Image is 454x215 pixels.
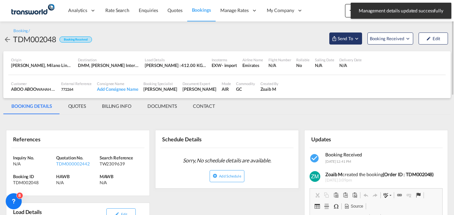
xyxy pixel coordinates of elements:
[180,154,274,167] span: Sorry, No schedule details are available.
[100,180,107,186] div: N/A
[219,174,241,178] span: Add Schedule
[11,57,73,62] div: Origin
[160,133,226,145] div: Schedule Details
[345,4,375,17] button: icon-plus 400-fgNewicon-chevron-down
[210,170,244,182] button: icon-plus-circleAdd Schedule
[3,98,60,114] md-tab-item: BOOKING DETAILS
[350,191,359,200] a: Paste from Word
[350,204,363,209] span: Source
[268,57,291,62] div: Flight Number
[78,62,139,68] div: DMM, King Fahd International, Ad Dammam, Saudi Arabia, Middle East, Middle East
[185,98,223,114] md-tab-item: CONTACT
[315,57,334,62] div: Sailing Date
[296,57,309,62] div: Rollable
[342,202,365,211] a: Source
[395,191,404,200] a: Link (Ctrl+K)
[370,191,380,200] a: Redo (Ctrl+Y)
[36,86,129,92] span: WAHAH ELECTRIC SUPPLY CO. OF SAUDI ARABIA (LTD.)
[13,174,34,179] span: Booking ID
[383,171,434,177] b: (Order ID : TDM002048)
[183,81,216,86] div: Document Expert
[322,202,331,211] a: Insert Horizontal Line
[381,191,393,200] a: Spell Check As You Type
[94,98,139,114] md-tab-item: BILLING INFO
[78,57,139,62] div: Destination
[11,86,56,92] div: ABOO ABOO
[97,86,138,92] div: Add Consignee Name
[222,81,231,86] div: Mode
[268,62,291,68] div: N/A
[61,87,73,91] span: 772264
[10,3,55,18] img: 1a84b2306ded11f09c1219774cd0a0fe.png
[105,7,129,13] span: Rate Search
[100,161,141,167] div: TW2309639
[329,32,362,45] button: Open demo menu
[331,202,341,211] a: Insert Special Character
[370,35,405,42] span: Booking Received
[267,7,294,14] span: My Company
[11,81,56,86] div: Customer
[167,7,182,13] span: Quotes
[339,62,362,68] div: N/A
[7,7,126,14] body: Editor, editor2
[68,7,87,14] span: Analytics
[11,62,73,68] div: LIN, Milano Linate, Milan, Italy, Southern Europe, Europe
[419,32,448,45] button: icon-pencilEdit
[61,81,92,86] div: External Reference
[213,173,217,178] md-icon: icon-plus-circle
[337,35,354,42] span: Send To
[361,191,370,200] a: Undo (Ctrl+Z)
[222,62,237,68] div: - import
[56,161,98,167] div: TDM000002442
[331,191,341,200] a: Paste (Ctrl+V)
[192,7,211,13] span: Bookings
[139,7,158,13] span: Enquiries
[13,161,54,167] div: N/A
[13,28,30,34] div: Booking /
[339,57,362,62] div: Delivery Date
[143,81,177,86] div: Booking Specialist
[236,86,255,92] div: GC
[56,180,99,186] div: N/A
[325,159,351,163] span: [DATE] 12:41 PM
[242,62,263,68] div: Emirates
[100,155,133,160] span: Search Reference
[325,152,362,157] span: Booking Received
[143,86,177,92] div: [PERSON_NAME]
[260,86,278,92] div: Zoaib M
[145,62,206,68] div: [PERSON_NAME] : 412.00 KG | Volumetric Wt : 412.00 KG | Chargeable Wt : 412.00 KG
[3,35,11,44] md-icon: icon-arrow-left
[220,7,249,14] span: Manage Rates
[3,34,13,45] div: icon-arrow-left
[13,180,54,186] div: TDM002048
[145,57,206,62] div: Load Details
[56,174,70,179] span: HAWB
[60,98,94,114] md-tab-item: QUOTES
[310,133,375,145] div: Updates
[414,191,423,200] a: Anchor
[183,86,216,92] div: [PERSON_NAME]
[56,155,83,160] span: Quotation No.
[310,171,320,182] img: v+XMcPmzgAAAABJRU5ErkJggg==
[60,37,92,43] div: Booking Received
[260,81,278,86] div: Created By
[139,98,185,114] md-tab-item: DOCUMENTS
[313,191,322,200] a: Cut (Ctrl+X)
[322,191,331,200] a: Copy (Ctrl+C)
[236,81,255,86] div: Commodity
[325,171,442,178] div: created the booking
[325,177,442,183] span: [DATE] 3:09pm
[341,191,350,200] a: Paste as plain text (Ctrl+Shift+V)
[404,191,414,200] a: Unlink
[315,62,334,68] div: N/A
[97,81,138,86] div: Consignee Name
[367,32,413,45] button: Open demo menu
[3,98,223,114] md-pagination-wrapper: Use the left and right arrow keys to navigate between tabs
[100,174,114,179] span: MAWB
[13,155,34,160] span: Inquiry No.
[357,7,445,14] span: Management details updated successfully
[242,57,263,62] div: Airline Name
[11,133,77,145] div: References
[296,62,309,68] div: No
[13,34,56,45] div: TDM002048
